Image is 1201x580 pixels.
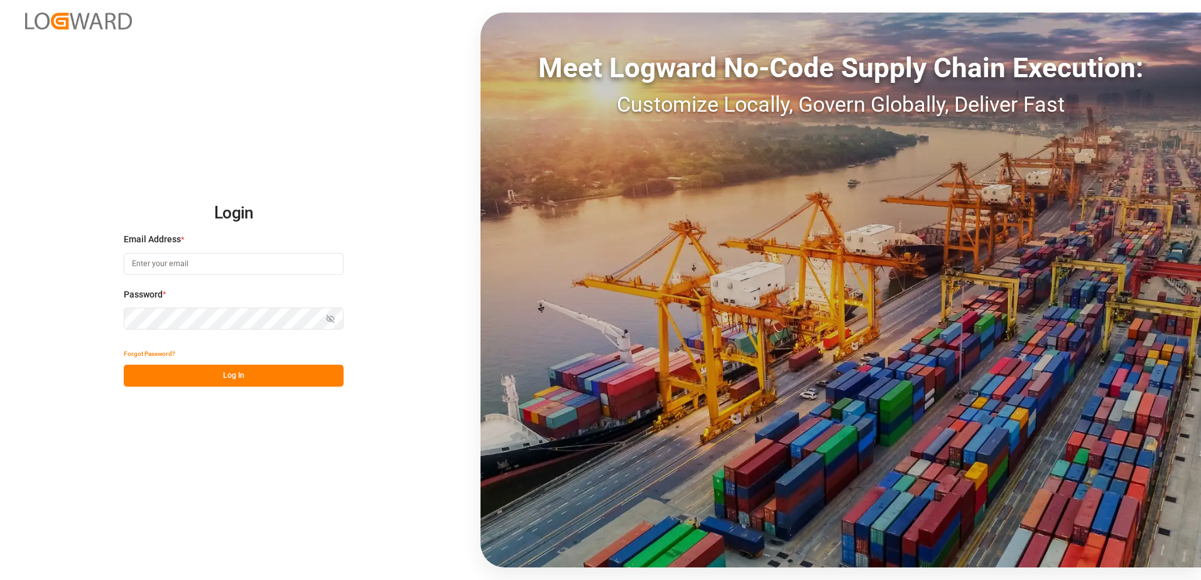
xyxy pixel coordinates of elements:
[481,89,1201,121] div: Customize Locally, Govern Globally, Deliver Fast
[124,253,344,275] input: Enter your email
[124,365,344,387] button: Log In
[481,47,1201,89] div: Meet Logward No-Code Supply Chain Execution:
[124,343,175,365] button: Forgot Password?
[124,288,163,301] span: Password
[124,193,344,234] h2: Login
[25,13,132,30] img: Logward_new_orange.png
[124,233,181,246] span: Email Address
